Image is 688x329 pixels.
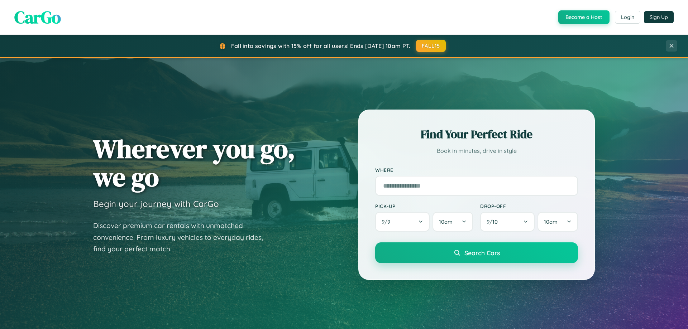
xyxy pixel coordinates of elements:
[487,218,501,225] span: 9 / 10
[93,135,295,191] h1: Wherever you go, we go
[375,126,578,142] h2: Find Your Perfect Ride
[93,220,272,255] p: Discover premium car rentals with unmatched convenience. From luxury vehicles to everyday rides, ...
[375,242,578,263] button: Search Cars
[439,218,453,225] span: 10am
[558,10,610,24] button: Become a Host
[615,11,640,24] button: Login
[14,5,61,29] span: CarGo
[375,146,578,156] p: Book in minutes, drive in style
[433,212,473,232] button: 10am
[375,212,430,232] button: 9/9
[480,212,535,232] button: 9/10
[375,167,578,173] label: Where
[644,11,674,23] button: Sign Up
[416,40,446,52] button: FALL15
[382,218,394,225] span: 9 / 9
[480,203,578,209] label: Drop-off
[544,218,558,225] span: 10am
[464,249,500,257] span: Search Cars
[375,203,473,209] label: Pick-up
[231,42,411,49] span: Fall into savings with 15% off for all users! Ends [DATE] 10am PT.
[537,212,578,232] button: 10am
[93,198,219,209] h3: Begin your journey with CarGo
